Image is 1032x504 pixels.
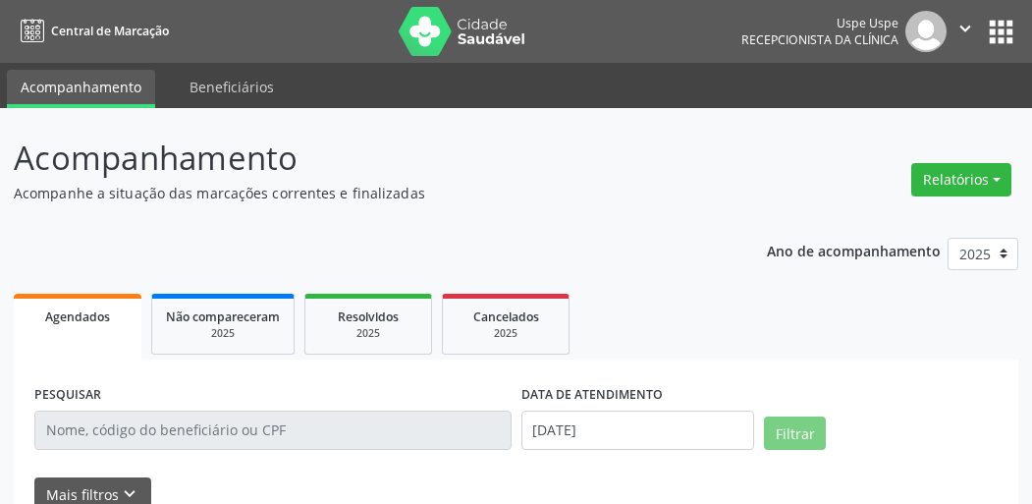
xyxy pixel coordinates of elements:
[51,23,169,39] span: Central de Marcação
[764,417,826,450] button: Filtrar
[521,380,663,411] label: DATA DE ATENDIMENTO
[741,31,898,48] span: Recepcionista da clínica
[14,15,169,47] a: Central de Marcação
[166,326,280,341] div: 2025
[7,70,155,108] a: Acompanhamento
[45,308,110,325] span: Agendados
[457,326,555,341] div: 2025
[14,183,717,203] p: Acompanhe a situação das marcações correntes e finalizadas
[984,15,1018,49] button: apps
[14,134,717,183] p: Acompanhamento
[338,308,399,325] span: Resolvidos
[34,411,512,450] input: Nome, código do beneficiário ou CPF
[34,380,101,411] label: PESQUISAR
[954,18,976,39] i: 
[521,411,755,450] input: Selecione um intervalo
[911,163,1011,196] button: Relatórios
[947,11,984,52] button: 
[741,15,898,31] div: Uspe Uspe
[905,11,947,52] img: img
[166,308,280,325] span: Não compareceram
[767,238,941,262] p: Ano de acompanhamento
[176,70,288,104] a: Beneficiários
[319,326,417,341] div: 2025
[473,308,539,325] span: Cancelados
